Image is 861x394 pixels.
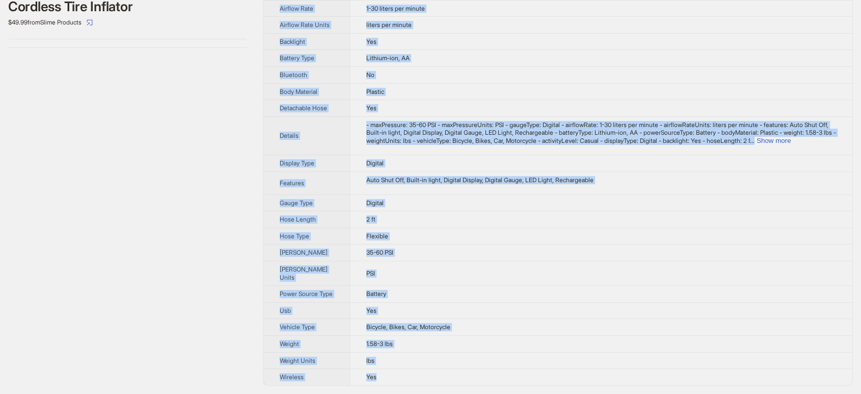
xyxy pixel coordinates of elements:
span: Backlight [280,38,305,45]
button: Expand [757,137,791,144]
span: 2 ft [366,215,375,223]
span: 1.58-3 lbs [366,340,393,348]
span: Airflow Rate [280,5,313,12]
span: Digital [366,159,384,167]
span: [PERSON_NAME] Units [280,265,328,281]
span: PSI [366,269,375,277]
span: ... [750,137,755,144]
div: - maxPressure: 35-60 PSI - maxPressureUnits: PSI - gaugeType: Digital - airflowRate: 1-30 liters ... [366,121,836,145]
span: lbs [366,357,374,364]
span: Weight [280,340,299,348]
span: liters per minute [366,21,412,29]
span: Airflow Rate Units [280,21,330,29]
span: Battery [366,290,386,298]
span: Weight Units [280,357,315,364]
span: Lithium-ion, AA [366,54,410,62]
span: Bluetooth [280,71,307,79]
span: Details [280,132,299,139]
div: $49.99 from Slime Products [8,14,247,31]
span: Hose Type [280,232,309,240]
span: Hose Length [280,215,316,223]
span: Battery Type [280,54,314,62]
span: No [366,71,374,79]
span: 1-30 liters per minute [366,5,425,12]
span: Power Source Type [280,290,333,298]
span: Yes [366,373,376,381]
span: - maxPressure: 35-60 PSI - maxPressureUnits: PSI - gaugeType: Digital - airflowRate: 1-30 liters ... [366,121,836,144]
span: Detachable Hose [280,104,327,112]
span: Yes [366,104,376,112]
span: Bicycle, Bikes, Car, Motorcycle [366,323,450,331]
span: 35-60 PSI [366,249,393,256]
span: Wireless [280,373,304,381]
span: Vehicle Type [280,323,315,331]
span: select [87,19,93,26]
span: Flexible [366,232,388,240]
span: Yes [366,307,376,314]
div: Auto Shut Off, Built-in light, Digital Display, Digital Gauge, LED Light, Rechargeable [366,176,836,184]
span: Plastic [366,88,384,95]
span: Gauge Type [280,199,313,207]
span: Display Type [280,159,314,167]
span: Features [280,179,304,187]
span: Yes [366,38,376,45]
span: Usb [280,307,291,314]
span: [PERSON_NAME] [280,249,328,256]
span: Body Material [280,88,317,95]
span: Digital [366,199,384,207]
